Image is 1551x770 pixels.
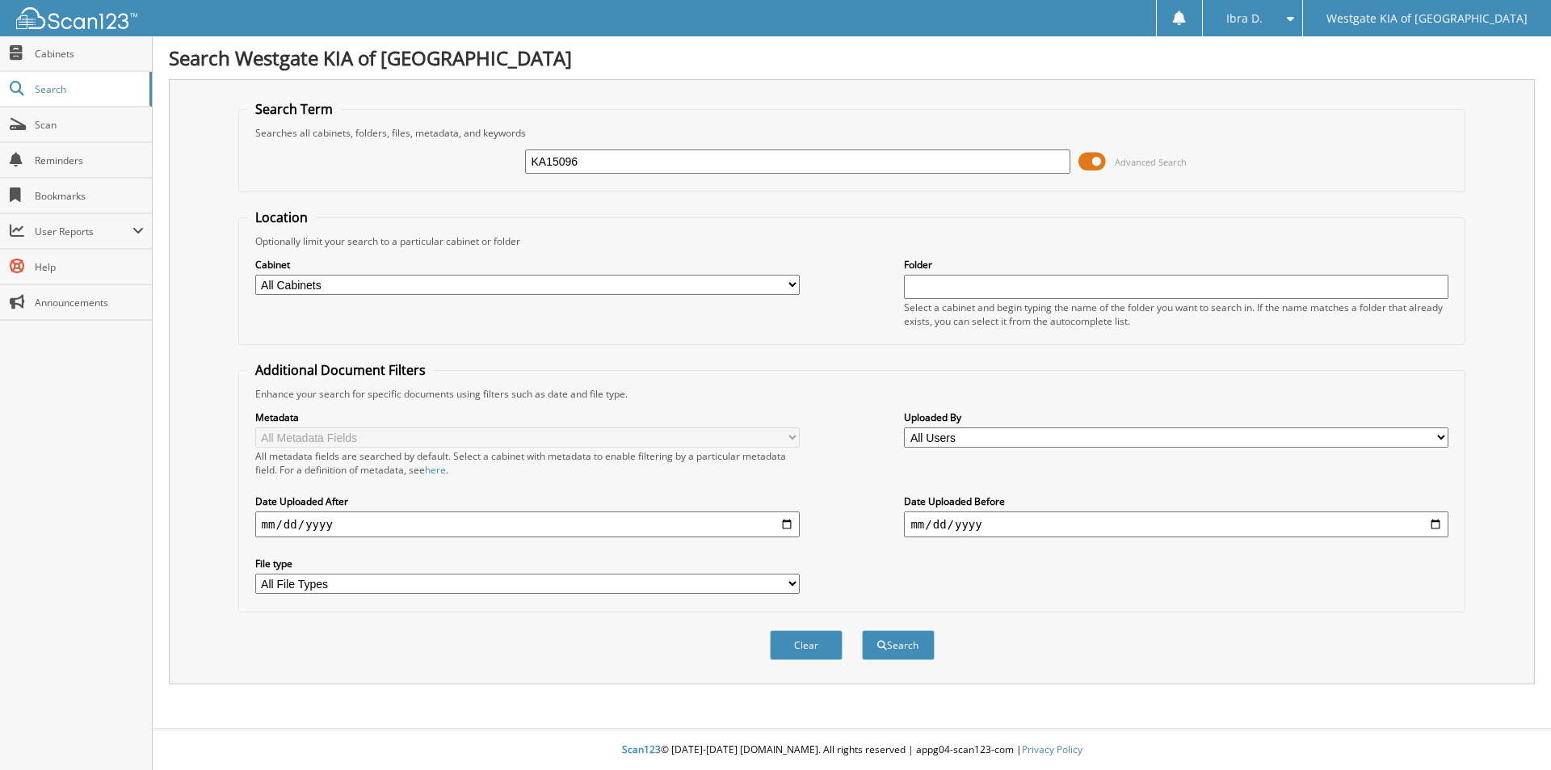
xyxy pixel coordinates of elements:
[1022,743,1082,756] a: Privacy Policy
[247,208,316,226] legend: Location
[35,296,144,309] span: Announcements
[255,449,800,477] div: All metadata fields are searched by default. Select a cabinet with metadata to enable filtering b...
[1115,156,1187,168] span: Advanced Search
[35,260,144,274] span: Help
[255,511,800,537] input: start
[1470,692,1551,770] iframe: Chat Widget
[35,47,144,61] span: Cabinets
[35,82,141,96] span: Search
[425,463,446,477] a: here
[1326,14,1528,23] span: Westgate KIA of [GEOGRAPHIC_DATA]
[35,118,144,132] span: Scan
[35,225,132,238] span: User Reports
[904,301,1448,328] div: Select a cabinet and begin typing the name of the folder you want to search in. If the name match...
[904,258,1448,271] label: Folder
[247,387,1457,401] div: Enhance your search for specific documents using filters such as date and file type.
[169,44,1535,71] h1: Search Westgate KIA of [GEOGRAPHIC_DATA]
[255,410,800,424] label: Metadata
[35,154,144,167] span: Reminders
[1226,14,1263,23] span: Ibra D.
[247,126,1457,140] div: Searches all cabinets, folders, files, metadata, and keywords
[770,630,843,660] button: Clear
[247,100,341,118] legend: Search Term
[255,557,800,570] label: File type
[904,410,1448,424] label: Uploaded By
[255,258,800,271] label: Cabinet
[862,630,935,660] button: Search
[247,361,434,379] legend: Additional Document Filters
[904,511,1448,537] input: end
[16,7,137,29] img: scan123-logo-white.svg
[904,494,1448,508] label: Date Uploaded Before
[622,743,661,756] span: Scan123
[153,730,1551,770] div: © [DATE]-[DATE] [DOMAIN_NAME]. All rights reserved | appg04-scan123-com |
[255,494,800,508] label: Date Uploaded After
[35,189,144,203] span: Bookmarks
[247,234,1457,248] div: Optionally limit your search to a particular cabinet or folder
